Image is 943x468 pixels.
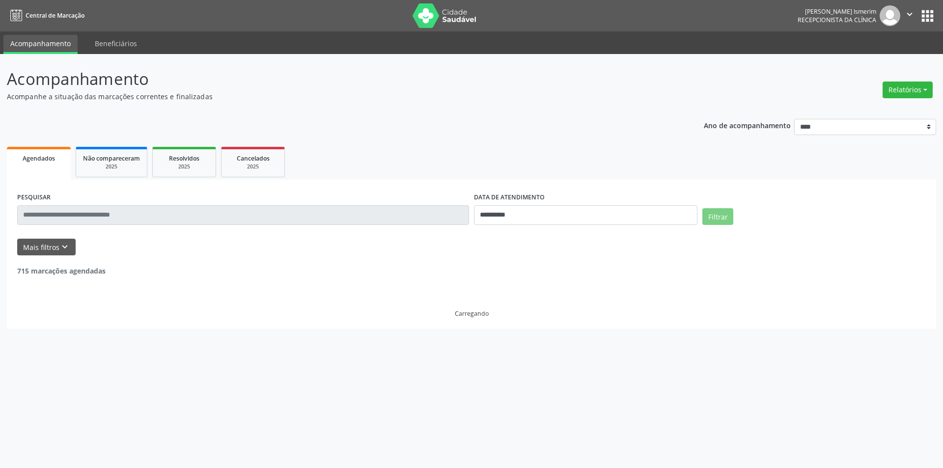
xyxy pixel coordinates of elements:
p: Acompanhamento [7,67,657,91]
span: Agendados [23,154,55,163]
div: 2025 [228,163,277,170]
button: apps [919,7,936,25]
span: Central de Marcação [26,11,84,20]
span: Resolvidos [169,154,199,163]
i: keyboard_arrow_down [59,242,70,252]
button:  [900,5,919,26]
span: Cancelados [237,154,270,163]
p: Ano de acompanhamento [704,119,791,131]
p: Acompanhe a situação das marcações correntes e finalizadas [7,91,657,102]
i:  [904,9,915,20]
button: Filtrar [702,208,733,225]
div: 2025 [160,163,209,170]
a: Acompanhamento [3,35,78,54]
img: img [880,5,900,26]
div: [PERSON_NAME] Ismerim [798,7,876,16]
button: Mais filtroskeyboard_arrow_down [17,239,76,256]
span: Não compareceram [83,154,140,163]
label: DATA DE ATENDIMENTO [474,190,545,205]
label: PESQUISAR [17,190,51,205]
div: 2025 [83,163,140,170]
a: Central de Marcação [7,7,84,24]
span: Recepcionista da clínica [798,16,876,24]
button: Relatórios [883,82,933,98]
a: Beneficiários [88,35,144,52]
strong: 715 marcações agendadas [17,266,106,275]
div: Carregando [455,309,489,318]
